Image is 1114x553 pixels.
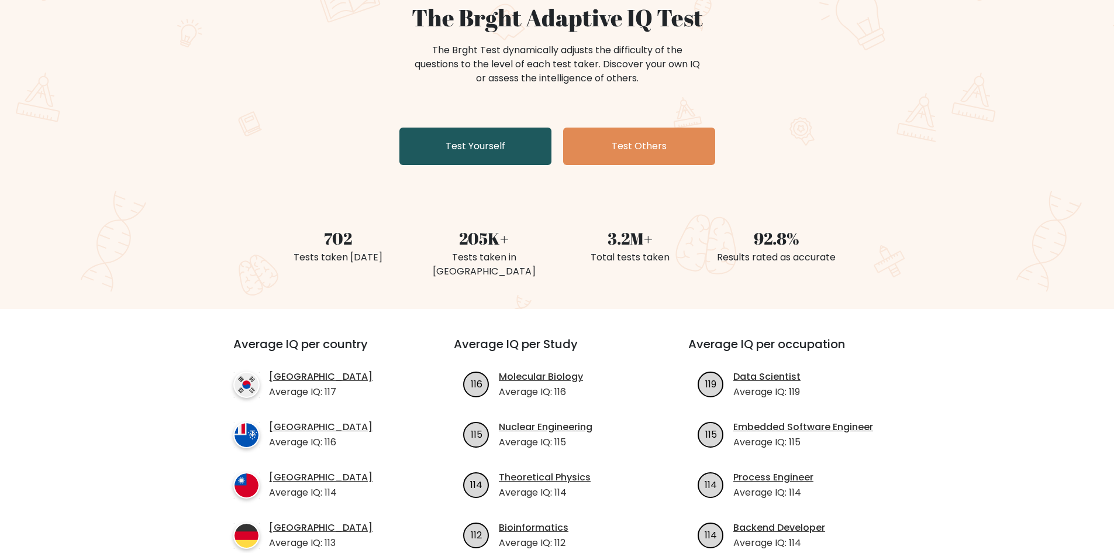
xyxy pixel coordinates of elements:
a: [GEOGRAPHIC_DATA] [269,470,373,485]
div: The Brght Test dynamically adjusts the difficulty of the questions to the level of each test take... [411,43,703,85]
a: Theoretical Physics [499,470,591,485]
img: country [233,472,260,499]
text: 114 [705,478,717,491]
p: Average IQ: 114 [733,486,813,500]
p: Average IQ: 117 [269,385,373,399]
img: country [233,372,260,398]
text: 115 [471,427,482,441]
a: [GEOGRAPHIC_DATA] [269,521,373,535]
p: Average IQ: 114 [269,486,373,500]
text: 116 [471,377,482,390]
text: 112 [471,528,482,541]
p: Average IQ: 114 [499,486,591,500]
h1: The Brght Adaptive IQ Test [272,4,843,32]
text: 114 [470,478,482,491]
h3: Average IQ per country [233,337,412,365]
a: Embedded Software Engineer [733,420,873,434]
div: 3.2M+ [564,226,696,250]
p: Average IQ: 113 [269,536,373,550]
a: Backend Developer [733,521,825,535]
p: Average IQ: 112 [499,536,568,550]
div: 702 [272,226,404,250]
a: Data Scientist [733,370,801,384]
p: Average IQ: 114 [733,536,825,550]
p: Average IQ: 115 [733,435,873,449]
a: Molecular Biology [499,370,583,384]
div: Total tests taken [564,250,696,265]
div: Results rated as accurate [711,250,843,265]
text: 115 [705,427,717,441]
h3: Average IQ per Study [454,337,660,365]
text: 114 [705,528,717,541]
p: Average IQ: 116 [499,385,583,399]
img: country [233,523,260,549]
a: [GEOGRAPHIC_DATA] [269,370,373,384]
p: Average IQ: 115 [499,435,592,449]
div: Tests taken [DATE] [272,250,404,265]
a: Bioinformatics [499,521,568,535]
p: Average IQ: 119 [733,385,801,399]
a: Nuclear Engineering [499,420,592,434]
div: 92.8% [711,226,843,250]
img: country [233,422,260,448]
div: 205K+ [418,226,550,250]
p: Average IQ: 116 [269,435,373,449]
a: [GEOGRAPHIC_DATA] [269,420,373,434]
a: Test Yourself [399,128,551,165]
a: Test Others [563,128,715,165]
a: Process Engineer [733,470,813,485]
text: 119 [705,377,716,390]
div: Tests taken in [GEOGRAPHIC_DATA] [418,250,550,279]
h3: Average IQ per occupation [688,337,895,365]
